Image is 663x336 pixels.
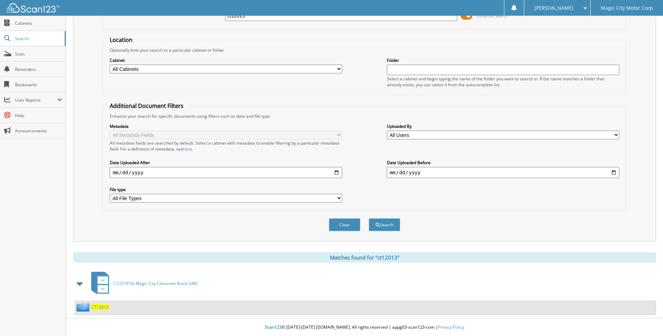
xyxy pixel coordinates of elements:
[110,140,342,152] div: All metadata fields are searched by default. Select a cabinet with metadata to enable filtering b...
[15,66,62,72] span: Reminders
[106,113,622,119] div: Enhance your search for specific documents using filters such as date and file type.
[91,304,109,310] a: CT12013
[183,146,192,152] a: here
[110,187,342,192] label: File type
[110,123,342,129] label: Metadata
[387,160,619,166] label: Date Uploaded Before
[15,51,62,57] span: Scan
[106,102,187,110] legend: Additional Document Filters
[73,252,656,263] div: Matches found for "ct12013"
[369,218,400,231] button: Search
[387,57,619,63] label: Folder
[534,6,574,10] span: [PERSON_NAME]
[87,270,198,297] a: C3 (51974) Magic City Chevrolet Buick GMC
[15,36,61,42] span: Search
[7,3,59,13] img: scan123-logo-white.svg
[628,302,663,336] iframe: Chat Widget
[110,167,342,178] input: start
[387,76,619,88] div: Select a cabinet and begin typing the name of the folder you want to search in. If the name match...
[15,97,57,103] span: User Reports
[476,13,507,19] span: Advanced Search
[15,82,62,88] span: Bookmarks
[66,319,663,336] div: © [DATE]-[DATE] [DOMAIN_NAME]. All rights reserved | appg03-scan123-com |
[601,6,653,10] span: Magic City Motor Corp
[15,112,62,118] span: Help
[77,303,91,312] img: folder2.png
[387,167,619,178] input: end
[329,218,360,231] button: Clear
[106,47,622,53] div: Optionally limit your search to a particular cabinet or folder
[265,324,282,330] span: Scan123
[15,128,62,134] span: Announcements
[387,123,619,129] label: Uploaded By
[438,324,464,330] a: Privacy Policy
[110,57,342,63] label: Cabinet
[113,280,198,286] span: C3 (51974) Magic City Chevrolet Buick GMC
[106,36,136,44] legend: Location
[15,20,62,26] span: Cabinets
[110,160,342,166] label: Date Uploaded After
